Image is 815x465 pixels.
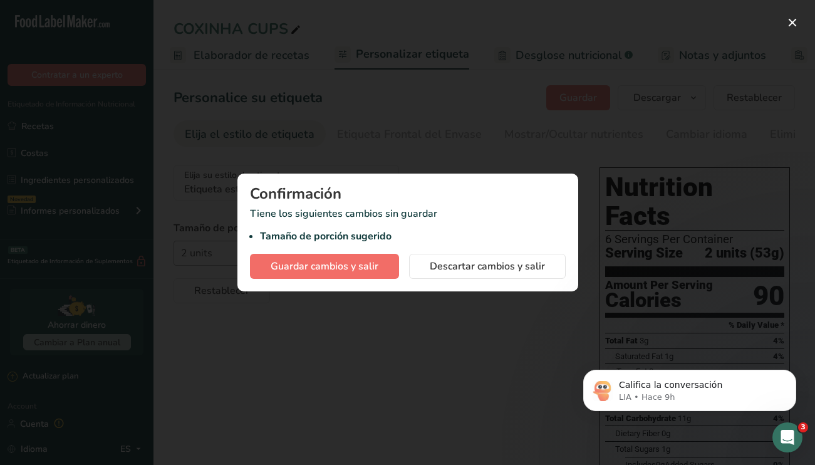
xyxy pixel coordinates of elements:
button: Guardar cambios y salir [250,254,399,279]
span: 3 [798,422,808,432]
span: Descartar cambios y salir [430,259,545,274]
div: Confirmación [250,186,566,201]
iframe: Intercom notifications mensaje [564,343,815,431]
button: Descartar cambios y salir [409,254,566,279]
span: Guardar cambios y salir [271,259,378,274]
p: Tiene los siguientes cambios sin guardar [250,206,566,244]
iframe: Intercom live chat [772,422,802,452]
li: Tamaño de porción sugerido [260,229,566,244]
